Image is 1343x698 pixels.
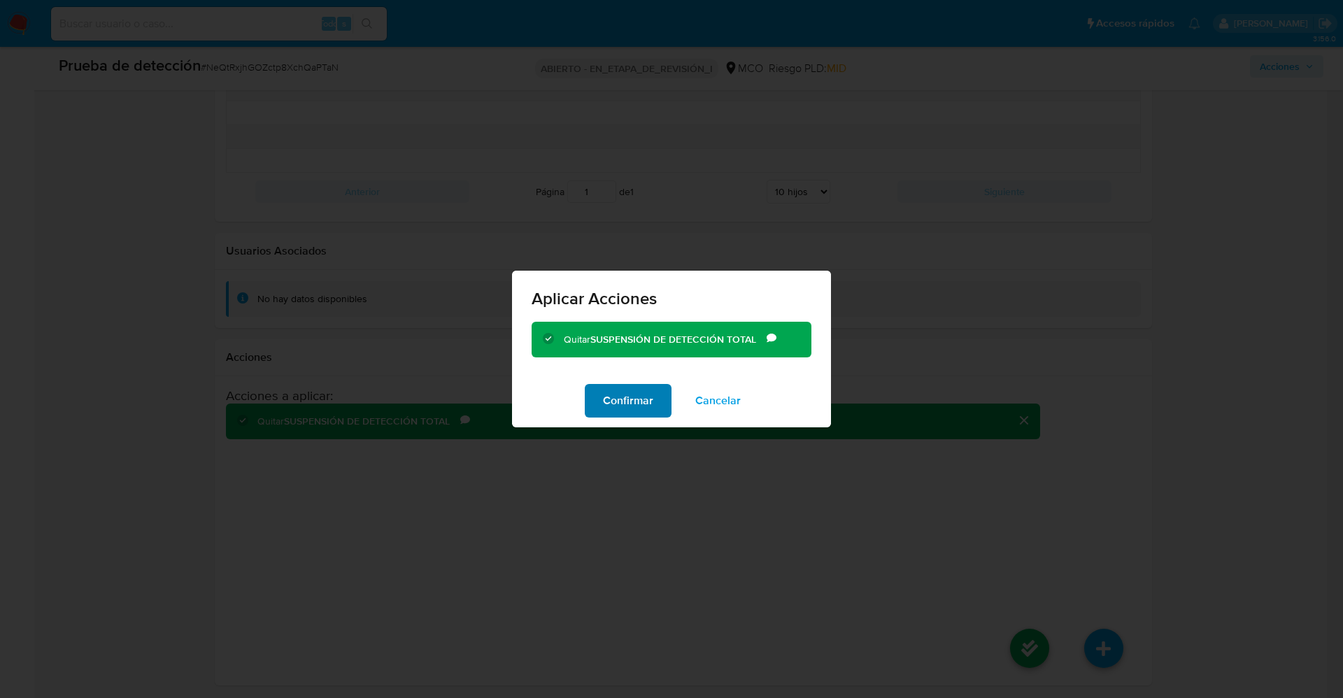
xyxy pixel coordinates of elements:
button: Cancelar [677,384,759,418]
font: Quitar [564,332,590,346]
span: Aplicar Acciones [532,290,811,307]
font: Confirmar [603,384,653,418]
font: Cancelar [695,384,741,418]
font: SUSPENSIÓN DE DETECCIÓN TOTAL [590,332,756,346]
button: Confirmar [585,384,671,418]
